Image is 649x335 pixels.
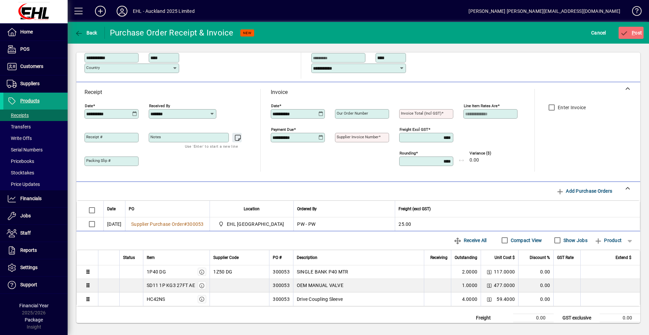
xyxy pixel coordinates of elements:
[497,296,515,303] span: 59.4000
[7,136,32,141] span: Write Offs
[20,98,40,103] span: Products
[90,5,111,17] button: Add
[227,221,284,228] span: EHL [GEOGRAPHIC_DATA]
[20,282,37,287] span: Support
[632,30,635,35] span: P
[513,322,554,330] td: 0.00
[559,314,600,322] td: GST exclusive
[293,217,395,231] td: PW - PW
[399,205,631,213] div: Freight (excl GST)
[600,314,640,322] td: 0.00
[131,221,184,227] span: Supplier Purchase Order
[3,225,68,242] a: Staff
[400,151,416,155] mat-label: Rounding
[129,205,206,213] div: PO
[451,292,481,306] td: 4.0000
[451,265,481,279] td: 2.0000
[147,268,166,275] div: 1P40 DG
[269,265,293,279] td: 300053
[7,170,34,175] span: Stocktakes
[600,322,640,330] td: 0.00
[273,254,282,261] span: PO #
[399,205,431,213] span: Freight (excl GST)
[616,254,631,261] span: Extend $
[451,279,481,292] td: 1.0000
[3,24,68,41] a: Home
[210,265,269,279] td: 1Z50 DG
[518,292,553,306] td: 0.00
[129,220,206,228] a: Supplier Purchase Order#300053
[293,279,424,292] td: OEM MANUAL VALVE
[3,144,68,155] a: Serial Numbers
[147,296,165,303] div: HC42NS
[20,46,29,52] span: POS
[75,30,97,35] span: Back
[337,111,368,116] mat-label: Our order number
[110,27,234,38] div: Purchase Order Receipt & Invoice
[244,205,260,213] span: Location
[591,27,606,38] span: Cancel
[470,158,479,163] span: 0.00
[20,247,37,253] span: Reports
[297,254,317,261] span: Description
[20,64,43,69] span: Customers
[19,303,49,308] span: Financial Year
[3,277,68,293] a: Support
[494,282,515,289] span: 477.0000
[3,133,68,144] a: Write Offs
[269,292,293,306] td: 300053
[184,221,187,227] span: #
[484,294,494,304] button: Change Price Levels
[3,167,68,178] a: Stocktakes
[271,103,279,108] mat-label: Date
[7,113,29,118] span: Receipts
[129,205,134,213] span: PO
[473,314,513,322] td: Freight
[627,1,641,23] a: Knowledge Base
[3,155,68,167] a: Pricebooks
[149,103,170,108] mat-label: Received by
[3,41,68,58] a: POS
[147,254,155,261] span: Item
[271,127,294,132] mat-label: Payment due
[620,30,642,35] span: ost
[430,254,448,261] span: Receiving
[20,230,31,236] span: Staff
[111,5,133,17] button: Profile
[518,279,553,292] td: 0.00
[562,237,587,244] label: Show Jobs
[3,242,68,259] a: Reports
[86,135,102,139] mat-label: Receipt #
[185,142,238,150] mat-hint: Use 'Enter' to start a new line
[3,75,68,92] a: Suppliers
[147,282,195,289] div: SD11 1P KG3 27FT AE
[591,234,625,246] button: Product
[473,322,513,330] td: Rounding
[395,217,640,231] td: 25.00
[20,213,31,218] span: Jobs
[107,205,122,213] div: Date
[557,254,574,261] span: GST Rate
[123,254,135,261] span: Status
[3,121,68,133] a: Transfers
[68,27,105,39] app-page-header-button: Back
[107,205,116,213] span: Date
[293,292,424,306] td: Drive Coupling Sleeve
[20,81,40,86] span: Suppliers
[86,65,100,70] mat-label: Country
[187,221,204,227] span: 300053
[513,314,554,322] td: 0.00
[619,27,644,39] button: Post
[337,135,379,139] mat-label: Supplier invoice number
[455,254,477,261] span: Outstanding
[133,6,195,17] div: EHL - Auckland 2025 Limited
[451,234,489,246] button: Receive All
[559,322,600,330] td: GST
[25,317,43,322] span: Package
[468,6,620,17] div: [PERSON_NAME] [PERSON_NAME][EMAIL_ADDRESS][DOMAIN_NAME]
[217,220,287,228] span: EHL AUCKLAND
[3,110,68,121] a: Receipts
[7,124,31,129] span: Transfers
[594,235,622,246] span: Product
[86,158,111,163] mat-label: Packing Slip #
